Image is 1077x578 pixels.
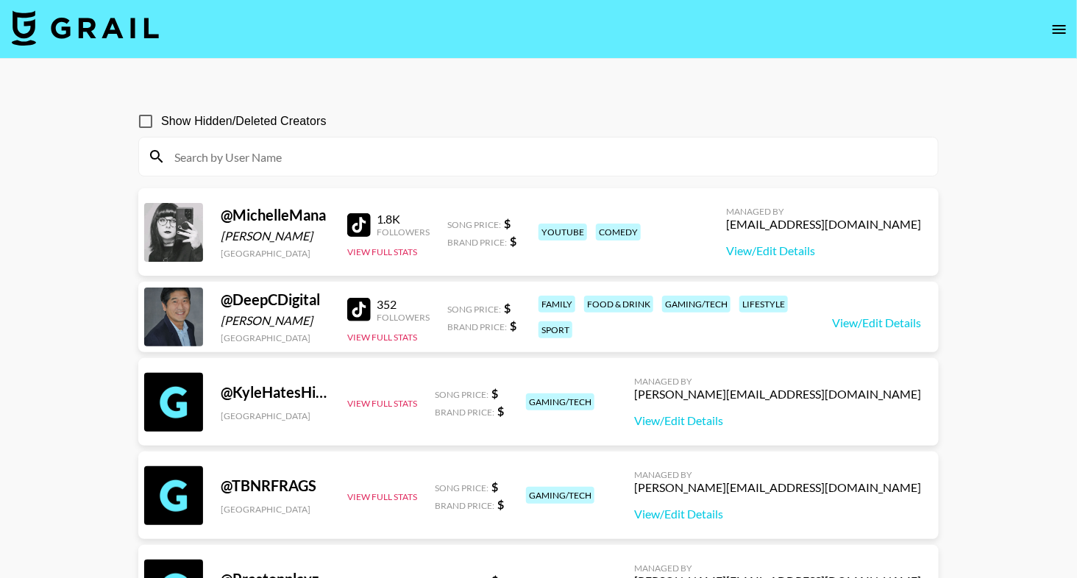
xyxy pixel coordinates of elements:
[497,404,504,418] strong: $
[435,407,494,418] span: Brand Price:
[435,482,488,493] span: Song Price:
[538,296,575,313] div: family
[526,393,594,410] div: gaming/tech
[1045,15,1074,44] button: open drawer
[221,313,330,328] div: [PERSON_NAME]
[161,113,327,130] span: Show Hidden/Deleted Creators
[832,315,921,330] a: View/Edit Details
[221,383,330,402] div: @ KyleHatesHiking
[510,234,516,248] strong: $
[739,296,788,313] div: lifestyle
[347,491,417,502] button: View Full Stats
[221,504,330,515] div: [GEOGRAPHIC_DATA]
[447,237,507,248] span: Brand Price:
[221,229,330,243] div: [PERSON_NAME]
[526,487,594,504] div: gaming/tech
[221,410,330,421] div: [GEOGRAPHIC_DATA]
[221,332,330,343] div: [GEOGRAPHIC_DATA]
[634,480,921,495] div: [PERSON_NAME][EMAIL_ADDRESS][DOMAIN_NAME]
[166,145,929,168] input: Search by User Name
[726,217,921,232] div: [EMAIL_ADDRESS][DOMAIN_NAME]
[584,296,653,313] div: food & drink
[221,248,330,259] div: [GEOGRAPHIC_DATA]
[634,376,921,387] div: Managed By
[491,479,498,493] strong: $
[504,301,511,315] strong: $
[447,321,507,332] span: Brand Price:
[634,387,921,402] div: [PERSON_NAME][EMAIL_ADDRESS][DOMAIN_NAME]
[634,563,921,574] div: Managed By
[377,212,430,226] div: 1.8K
[538,321,572,338] div: sport
[221,477,330,495] div: @ TBNRFRAGS
[377,312,430,323] div: Followers
[435,389,488,400] span: Song Price:
[435,500,494,511] span: Brand Price:
[634,413,921,428] a: View/Edit Details
[596,224,641,240] div: comedy
[221,290,330,309] div: @ DeepCDigital
[662,296,731,313] div: gaming/tech
[347,246,417,257] button: View Full Stats
[347,332,417,343] button: View Full Stats
[634,469,921,480] div: Managed By
[347,398,417,409] button: View Full Stats
[377,226,430,238] div: Followers
[447,304,501,315] span: Song Price:
[491,386,498,400] strong: $
[12,10,159,46] img: Grail Talent
[221,206,330,224] div: @ MichelleMana
[726,243,921,258] a: View/Edit Details
[510,318,516,332] strong: $
[497,497,504,511] strong: $
[377,297,430,312] div: 352
[538,224,587,240] div: youtube
[726,206,921,217] div: Managed By
[634,507,921,521] a: View/Edit Details
[504,216,511,230] strong: $
[447,219,501,230] span: Song Price:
